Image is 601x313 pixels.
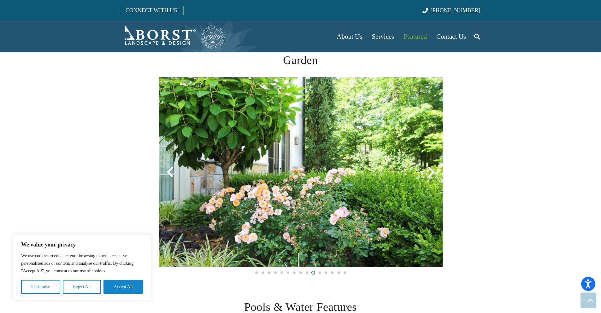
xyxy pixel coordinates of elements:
[159,52,443,69] h2: Garden
[422,7,480,14] a: [PHONE_NUMBER]
[21,280,60,294] button: Customise
[399,21,432,52] a: Featured
[332,21,367,52] a: About Us
[159,77,443,266] img: how-to-get-rid-of-bugs-on-outdoor-bushes
[121,3,183,18] a: CONNECT WITH US!
[471,29,483,44] a: Search
[436,33,466,40] span: Contact Us
[63,280,101,294] button: Reject All
[121,24,226,49] a: Borst-Logo
[103,280,143,294] button: Accept All
[372,33,394,40] span: Services
[13,234,151,300] div: We value your privacy
[337,33,362,40] span: About Us
[21,241,143,248] p: We value your privacy
[367,21,399,52] a: Services
[431,7,480,14] span: [PHONE_NUMBER]
[404,33,427,40] span: Featured
[21,252,143,275] p: We use cookies to enhance your browsing experience, serve personalised ads or content, and analys...
[432,21,471,52] a: Contact Us
[580,293,596,308] a: Back to top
